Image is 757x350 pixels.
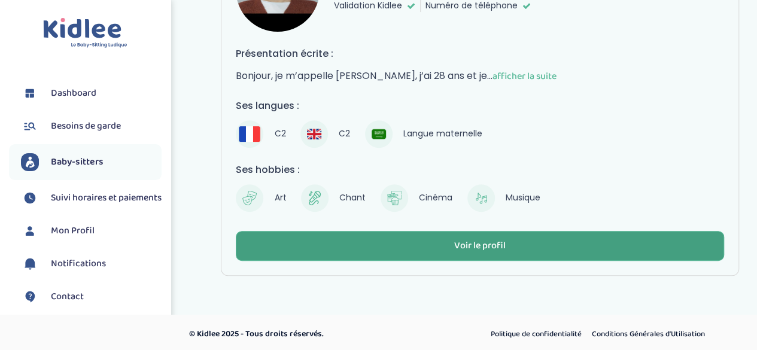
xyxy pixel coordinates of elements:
[21,153,162,171] a: Baby-sitters
[334,126,355,142] span: C2
[372,127,386,141] img: Arabe
[189,328,430,340] p: © Kidlee 2025 - Tous droits réservés.
[21,288,39,306] img: contact.svg
[269,126,291,142] span: C2
[21,117,39,135] img: besoin.svg
[43,18,127,48] img: logo.svg
[51,119,121,133] span: Besoins de garde
[51,191,162,205] span: Suivi horaires et paiements
[399,126,488,142] span: Langue maternelle
[492,69,557,84] span: afficher la suite
[236,46,724,61] h4: Présentation écrite :
[21,84,39,102] img: dashboard.svg
[487,327,586,342] a: Politique de confidentialité
[335,190,371,206] span: Chant
[236,98,724,113] h4: Ses langues :
[414,190,458,206] span: Cinéma
[588,327,709,342] a: Conditions Générales d’Utilisation
[21,189,162,207] a: Suivi horaires et paiements
[236,231,724,261] button: Voir le profil
[454,239,506,253] div: Voir le profil
[21,189,39,207] img: suivihoraire.svg
[21,117,162,135] a: Besoins de garde
[51,290,84,304] span: Contact
[501,190,546,206] span: Musique
[21,153,39,171] img: babysitters.svg
[21,255,39,273] img: notification.svg
[51,224,95,238] span: Mon Profil
[21,222,162,240] a: Mon Profil
[21,288,162,306] a: Contact
[21,222,39,240] img: profil.svg
[307,127,321,141] img: Anglais
[236,68,724,84] p: Bonjour, je m’appelle [PERSON_NAME], j’ai 28 ans et je...
[239,126,260,141] img: Français
[236,162,724,177] h4: Ses hobbies :
[51,257,106,271] span: Notifications
[21,84,162,102] a: Dashboard
[51,155,104,169] span: Baby-sitters
[21,255,162,273] a: Notifications
[269,190,291,206] span: Art
[51,86,96,101] span: Dashboard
